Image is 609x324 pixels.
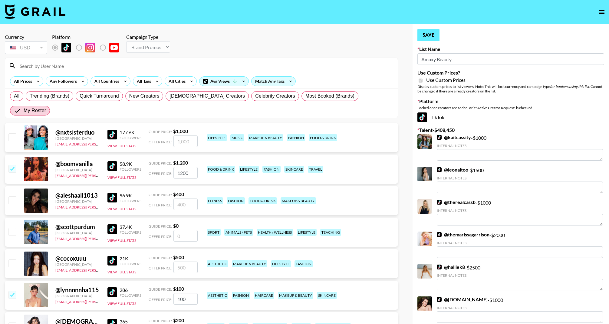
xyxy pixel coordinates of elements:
[437,297,442,302] img: TikTok
[254,292,274,299] div: haircare
[437,199,476,205] a: @therealcassb
[55,172,145,178] a: [EMAIL_ADDRESS][PERSON_NAME][DOMAIN_NAME]
[55,255,100,262] div: @ cocoxuuu
[173,160,188,165] strong: $ 1,200
[120,167,141,172] div: Followers
[10,77,33,86] div: All Prices
[207,134,227,141] div: lifestyle
[107,144,136,148] button: View Full Stats
[287,134,305,141] div: fashion
[55,129,100,136] div: @ nxtsisterduo
[227,197,245,204] div: fashion
[417,70,604,76] label: Use Custom Prices?
[281,197,316,204] div: makeup & beauty
[107,270,136,274] button: View Full Stats
[297,229,317,236] div: lifestyle
[120,199,141,203] div: Followers
[173,199,198,210] input: 400
[120,287,141,293] div: 286
[107,287,117,297] img: TikTok
[295,260,313,267] div: fashion
[309,134,337,141] div: food & drink
[107,238,136,243] button: View Full Stats
[230,134,244,141] div: music
[80,92,119,100] span: Quick Turnaround
[305,92,354,100] span: Most Booked (Brands)
[426,77,466,83] span: Use Custom Prices
[232,260,267,267] div: makeup & beauty
[252,77,295,86] div: Match Any Tags
[232,292,250,299] div: fashion
[170,92,245,100] span: [DEMOGRAPHIC_DATA] Creators
[284,166,304,173] div: skincare
[85,43,95,52] img: Instagram
[417,84,604,93] div: Display custom prices to list viewers. Note: This will lock currency and campaign type . Cannot b...
[55,267,145,272] a: [EMAIL_ADDRESS][PERSON_NAME][DOMAIN_NAME]
[107,130,117,139] img: TikTok
[149,192,172,197] span: Guide Price:
[149,171,172,176] span: Offer Price:
[317,292,337,299] div: skincare
[596,6,608,18] button: open drawer
[55,136,100,141] div: [GEOGRAPHIC_DATA]
[262,166,281,173] div: fashion
[55,199,100,204] div: [GEOGRAPHIC_DATA]
[120,224,141,230] div: 37.4K
[437,134,603,161] div: - $ 1000
[417,127,604,133] label: Talent - $ 408,450
[149,234,172,239] span: Offer Price:
[14,92,19,100] span: All
[255,92,295,100] span: Celebrity Creators
[173,128,188,134] strong: $ 1,000
[149,161,172,165] span: Guide Price:
[207,166,235,173] div: food & drink
[107,301,136,306] button: View Full Stats
[173,191,184,197] strong: $ 400
[55,231,100,235] div: [GEOGRAPHIC_DATA]
[6,42,46,53] div: USD
[55,204,145,209] a: [EMAIL_ADDRESS][PERSON_NAME][DOMAIN_NAME]
[437,273,603,278] div: Internal Notes:
[207,229,221,236] div: sport
[249,197,277,204] div: food & drink
[257,229,293,236] div: health / wellness
[55,192,100,199] div: @ aleshaali1013
[149,203,172,207] span: Offer Price:
[16,61,394,71] input: Search by User Name
[55,141,145,146] a: [EMAIL_ADDRESS][PERSON_NAME][DOMAIN_NAME]
[308,166,323,173] div: travel
[173,223,179,229] strong: $ 0
[248,134,283,141] div: makeup & beauty
[165,77,187,86] div: All Cities
[417,105,604,110] div: Locked once creators are added, or if "Active Creator Request" is checked.
[417,29,439,41] button: Save
[437,134,471,140] a: @kaitcassity
[173,293,198,305] input: 100
[91,77,120,86] div: All Countries
[149,319,172,323] span: Guide Price:
[320,229,341,236] div: teaching
[55,235,145,241] a: [EMAIL_ADDRESS][PERSON_NAME][DOMAIN_NAME]
[55,223,100,231] div: @ scottpurdum
[120,230,141,235] div: Followers
[120,262,141,266] div: Followers
[437,208,603,213] div: Internal Notes:
[55,298,145,304] a: [EMAIL_ADDRESS][PERSON_NAME][DOMAIN_NAME]
[550,84,589,89] em: for bookers using this list
[437,296,488,302] a: @[DOMAIN_NAME]
[52,41,124,54] div: List locked to TikTok.
[278,292,313,299] div: makeup & beauty
[437,306,603,310] div: Internal Notes:
[173,254,184,260] strong: $ 500
[417,98,604,104] label: Platform
[30,92,69,100] span: Trending (Brands)
[120,135,141,140] div: Followers
[437,232,489,238] a: @themarissagarrison
[120,293,141,298] div: Followers
[107,193,117,202] img: TikTok
[417,46,604,52] label: List Name
[437,264,603,290] div: - $ 2500
[120,192,141,199] div: 96.9K
[173,286,184,292] strong: $ 100
[173,167,198,179] input: 1,200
